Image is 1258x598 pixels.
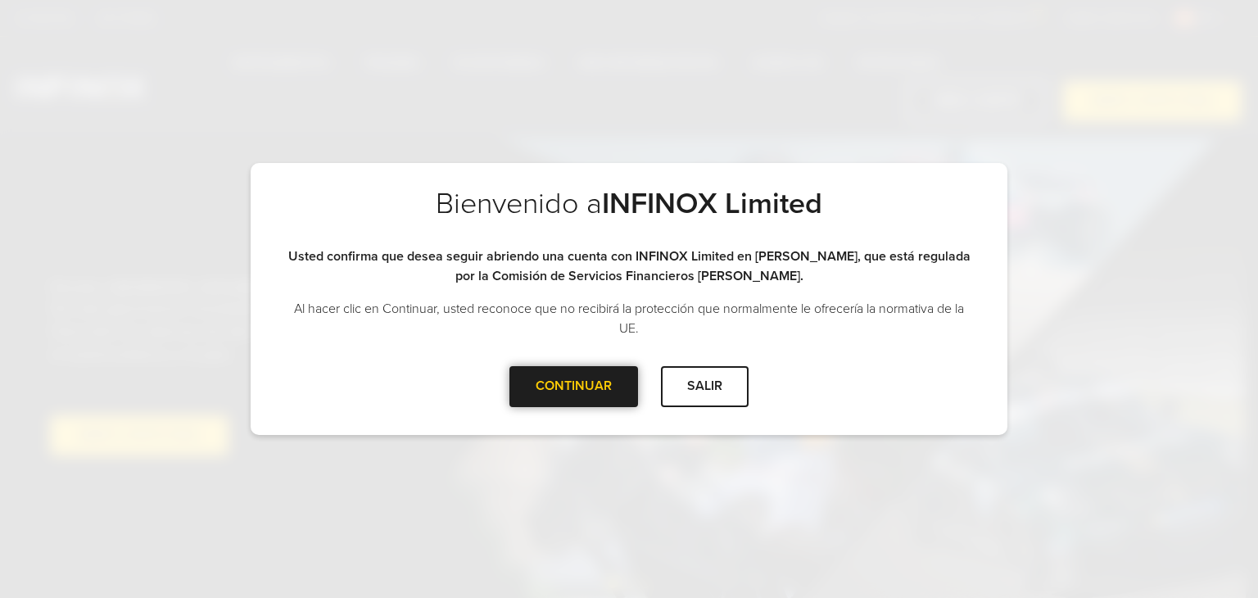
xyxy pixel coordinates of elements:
[288,248,971,284] strong: Usted confirma que desea seguir abriendo una cuenta con INFINOX Limited en [PERSON_NAME], que est...
[661,366,749,406] div: SALIR
[283,186,975,247] h2: Bienvenido a
[602,186,822,221] strong: INFINOX Limited
[509,366,638,406] div: CONTINUAR
[283,299,975,338] p: Al hacer clic en Continuar, usted reconoce que no recibirá la protección que normalmente le ofrec...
